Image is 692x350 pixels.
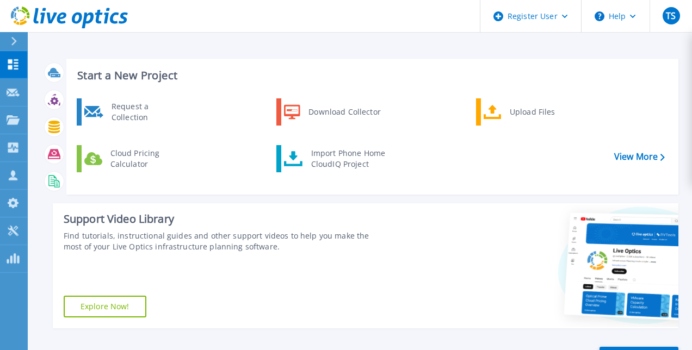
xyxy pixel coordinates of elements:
span: TS [666,11,676,20]
a: Explore Now! [64,296,146,317]
div: Request a Collection [106,101,186,123]
a: Upload Files [476,98,588,126]
div: Find tutorials, instructional guides and other support videos to help you make the most of your L... [64,230,389,252]
div: Cloud Pricing Calculator [105,148,186,170]
a: Download Collector [276,98,388,126]
h3: Start a New Project [77,70,664,82]
a: Cloud Pricing Calculator [77,145,188,172]
div: Support Video Library [64,212,389,226]
div: Upload Files [504,101,585,123]
div: Import Phone Home CloudIQ Project [306,148,391,170]
a: View More [614,152,665,162]
div: Download Collector [303,101,385,123]
a: Request a Collection [77,98,188,126]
